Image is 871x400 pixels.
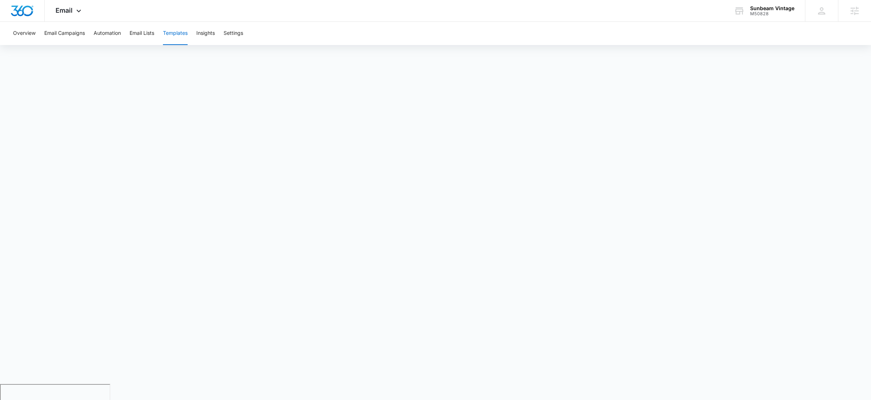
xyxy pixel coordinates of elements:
div: account id [750,11,794,16]
button: Email Campaigns [44,22,85,45]
div: account name [750,5,794,11]
button: Templates [163,22,188,45]
button: Settings [224,22,243,45]
button: Email Lists [130,22,154,45]
button: Overview [13,22,36,45]
span: Email [56,7,73,14]
button: Automation [94,22,121,45]
button: Insights [196,22,215,45]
